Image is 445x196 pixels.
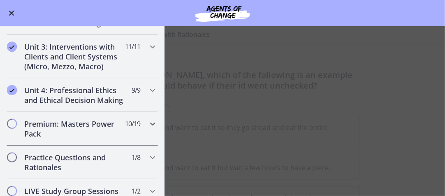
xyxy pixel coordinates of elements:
i: Completed [7,42,17,52]
button: Enable menu [7,8,16,18]
h2: Unit 4: Professional Ethics and Ethical Decision Making [24,85,125,105]
h2: Premium: Masters Power Pack [24,119,125,139]
h2: Unit 3: Interventions with Clients and Client Systems (Micro, Mezzo, Macro) [24,42,125,71]
h2: Practice Questions and Rationales [24,153,125,172]
span: 1 / 2 [132,186,140,196]
span: 10 / 19 [125,119,140,129]
h2: LIVE Study Group Sessions [24,186,125,196]
i: Completed [7,85,17,95]
span: 9 / 9 [132,85,140,95]
span: 1 / 8 [132,153,140,162]
span: 11 / 11 [125,42,140,52]
img: Agents of Change [173,3,272,23]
